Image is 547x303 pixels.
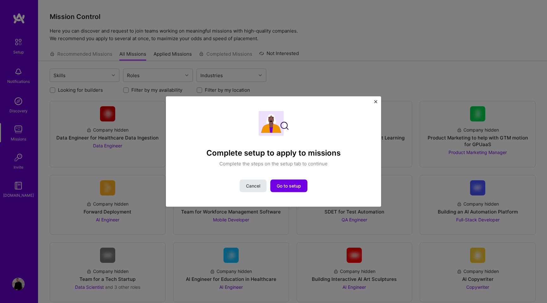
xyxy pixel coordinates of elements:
[374,100,377,107] button: Close
[240,179,267,192] button: Cancel
[277,182,301,189] span: Go to setup
[246,182,260,189] span: Cancel
[206,149,341,158] h4: Complete setup to apply to missions
[259,111,289,136] img: Complete setup illustration
[270,179,307,192] button: Go to setup
[219,160,328,167] p: Complete the steps on the setup tab to continue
